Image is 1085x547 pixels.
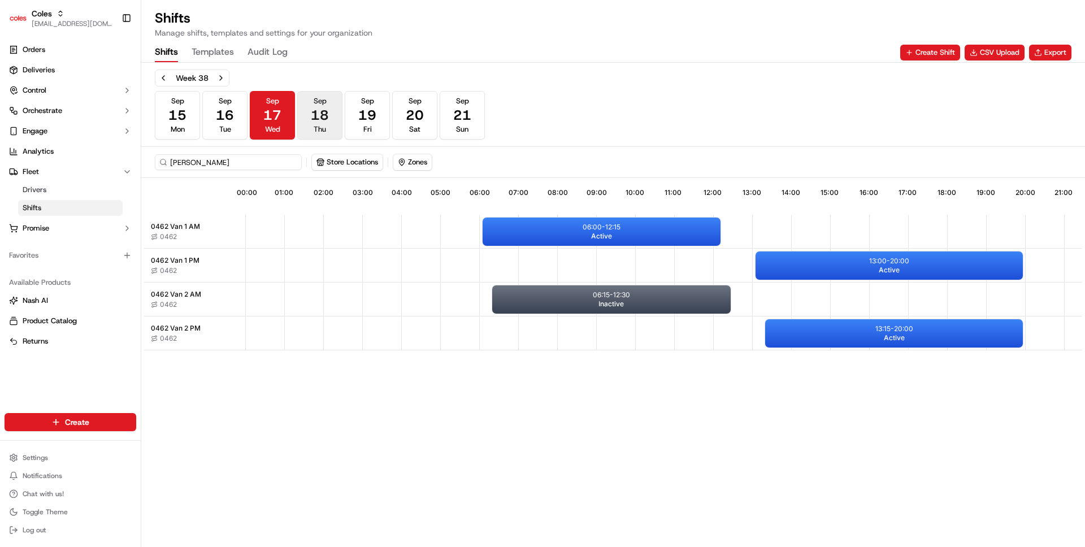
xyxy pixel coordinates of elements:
span: [PERSON_NAME] [35,175,92,184]
span: 19:00 [976,188,995,197]
a: 📗Knowledge Base [7,248,91,268]
div: We're available if you need us! [51,119,155,128]
button: Zones [393,154,432,171]
span: Notifications [23,471,62,480]
p: 13:15 - 20:00 [875,324,913,333]
a: Orders [5,41,136,59]
span: 0462 Van 1 PM [151,256,199,265]
a: Returns [9,336,132,346]
span: 04:00 [392,188,412,197]
img: Coles [9,9,27,27]
span: Orchestrate [23,106,62,116]
span: Sep [361,96,374,106]
span: Settings [23,453,48,462]
span: 15 [168,106,186,124]
button: Nash AI [5,292,136,310]
span: Thu [314,124,326,134]
span: Deliveries [23,65,55,75]
img: 1736555255976-a54dd68f-1ca7-489b-9aae-adbdc363a1c4 [11,108,32,128]
button: Engage [5,122,136,140]
span: 21:00 [1054,188,1073,197]
button: Chat with us! [5,486,136,502]
a: Nash AI [9,296,132,306]
button: Log out [5,522,136,538]
span: Nash AI [23,296,48,306]
span: Sep [314,96,327,106]
span: Log out [23,526,46,535]
span: Toggle Theme [23,507,68,516]
button: Settings [5,450,136,466]
span: Sep [409,96,422,106]
img: Abhishek Arora [11,195,29,213]
span: Sat [409,124,420,134]
span: 20:00 [1015,188,1035,197]
button: Shifts [155,43,178,62]
button: 0462 [151,232,177,241]
div: 📗 [11,254,20,263]
span: Sun [456,124,468,134]
a: Drivers [18,182,123,198]
span: 03:00 [353,188,373,197]
span: Knowledge Base [23,253,86,264]
button: ColesColes[EMAIL_ADDRESS][DOMAIN_NAME] [5,5,117,32]
span: Sep [266,96,279,106]
span: 16:00 [860,188,878,197]
span: Fri [363,124,372,134]
button: Create [5,413,136,431]
a: Analytics [5,142,136,160]
button: Toggle Theme [5,504,136,520]
span: Control [23,85,46,95]
span: 0462 Van 2 PM [151,324,201,333]
span: 07:00 [509,188,528,197]
div: Week 38 [176,72,209,84]
span: 00:00 [237,188,257,197]
div: Available Products [5,273,136,292]
button: Notifications [5,468,136,484]
span: 18 [311,106,329,124]
div: 💻 [96,254,105,263]
h1: Shifts [155,9,372,27]
span: Active [879,266,900,275]
button: Sep16Tue [202,91,248,140]
button: Sep18Thu [297,91,342,140]
span: 0462 [160,300,177,309]
span: Mon [171,124,185,134]
span: 14:00 [782,188,800,197]
span: Coles [32,8,52,19]
button: Sep15Mon [155,91,200,140]
p: Manage shifts, templates and settings for your organization [155,27,372,38]
span: 17 [263,106,281,124]
button: Product Catalog [5,312,136,330]
button: Promise [5,219,136,237]
span: 15:00 [821,188,839,197]
span: 16 [216,106,234,124]
button: CSV Upload [965,45,1025,60]
div: Start new chat [51,108,185,119]
button: Previous week [155,70,171,86]
span: Sep [171,96,184,106]
span: 19 [358,106,376,124]
span: 0462 [160,232,177,241]
button: Zones [393,154,432,170]
span: 11:00 [665,188,682,197]
button: Control [5,81,136,99]
button: Sep20Sat [392,91,437,140]
button: Store Locations [312,154,383,170]
p: 13:00 - 20:00 [869,257,909,266]
div: Favorites [5,246,136,264]
button: 0462 [151,266,177,275]
span: Tue [219,124,231,134]
button: [EMAIL_ADDRESS][DOMAIN_NAME] [32,19,112,28]
span: Fleet [23,167,39,177]
span: Engage [23,126,47,136]
span: Shifts [23,203,41,213]
span: 13:00 [743,188,761,197]
input: Got a question? Start typing here... [29,73,203,85]
button: 0462 [151,300,177,309]
span: Create [65,416,89,428]
button: Audit Log [248,43,288,62]
span: • [94,206,98,215]
span: 17:00 [899,188,917,197]
span: Drivers [23,185,46,195]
